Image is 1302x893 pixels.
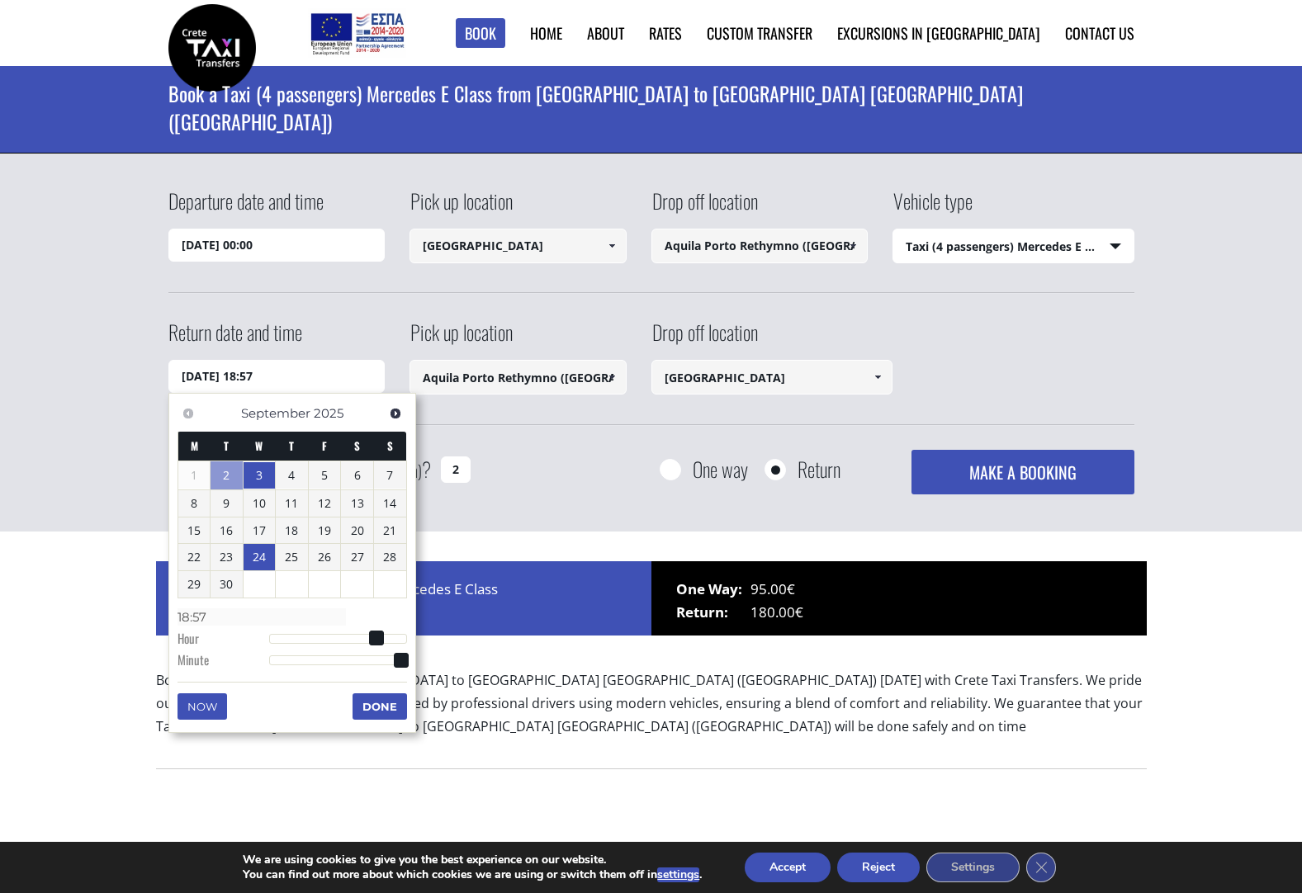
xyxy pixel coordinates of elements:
[322,437,327,454] span: Friday
[168,37,256,54] a: Crete Taxi Transfers | Book a Taxi transfer from Chania airport to Aquila Porto Rethymno (Rethymn...
[598,229,625,263] a: Show All Items
[156,561,651,635] div: Price for 1 x Taxi (4 passengers) Mercedes E Class
[911,450,1134,494] button: MAKE A BOOKING
[456,18,505,49] a: Book
[651,229,869,263] input: Select drop-off location
[309,544,341,570] a: 26
[598,360,625,395] a: Show All Items
[255,437,263,454] span: Wednesday
[657,867,699,882] button: settings
[892,187,973,229] label: Vehicle type
[211,517,243,544] a: 16
[410,360,627,395] input: Select pickup location
[707,22,812,44] a: Custom Transfer
[314,405,343,421] span: 2025
[676,601,750,624] span: Return:
[387,437,393,454] span: Sunday
[341,462,373,489] a: 6
[893,229,1134,264] span: Taxi (4 passengers) Mercedes E Class
[241,405,310,421] span: September
[374,462,406,489] a: 7
[676,578,750,601] span: One Way:
[178,693,227,720] button: Now
[309,517,341,544] a: 19
[168,4,256,92] img: Crete Taxi Transfers | Book a Taxi transfer from Chania airport to Aquila Porto Rethymno (Rethymn...
[651,561,1147,635] div: 95.00€ 180.00€
[354,437,360,454] span: Saturday
[276,517,308,544] a: 18
[211,490,243,517] a: 9
[341,490,373,517] a: 13
[178,490,211,517] a: 8
[178,651,269,673] dt: Minute
[587,22,624,44] a: About
[276,462,308,489] a: 4
[649,22,682,44] a: Rates
[308,8,406,58] img: e-bannersEUERDF180X90.jpg
[168,66,1134,149] h1: Book a Taxi (4 passengers) Mercedes E Class from [GEOGRAPHIC_DATA] to [GEOGRAPHIC_DATA] [GEOGRAPH...
[289,437,294,454] span: Thursday
[168,318,302,360] label: Return date and time
[178,402,200,424] a: Previous
[244,490,276,517] a: 10
[530,22,562,44] a: Home
[353,693,407,720] button: Done
[385,402,407,424] a: Next
[410,318,513,360] label: Pick up location
[178,571,211,598] a: 29
[864,360,892,395] a: Show All Items
[374,544,406,570] a: 28
[693,459,748,480] label: One way
[243,853,702,867] p: We are using cookies to give you the best experience on our website.
[224,437,229,454] span: Tuesday
[244,544,276,570] a: 24
[178,462,211,489] span: 1
[374,517,406,544] a: 21
[1026,853,1056,882] button: Close GDPR Cookie Banner
[244,462,276,489] a: 3
[309,462,341,489] a: 5
[243,867,702,882] p: You can find out more about which cookies we are using or switch them off in .
[410,229,627,263] input: Select pickup location
[156,669,1147,752] p: Book a Taxi transfer from [GEOGRAPHIC_DATA] to [GEOGRAPHIC_DATA] [GEOGRAPHIC_DATA] ([GEOGRAPHIC_D...
[926,853,1020,882] button: Settings
[837,22,1040,44] a: Excursions in [GEOGRAPHIC_DATA]
[191,437,198,454] span: Monday
[182,407,195,420] span: Previous
[389,407,402,420] span: Next
[178,630,269,651] dt: Hour
[244,517,276,544] a: 17
[1065,22,1134,44] a: Contact us
[309,490,341,517] a: 12
[211,571,243,598] a: 30
[276,490,308,517] a: 11
[798,459,840,480] label: Return
[276,544,308,570] a: 25
[178,544,211,570] a: 22
[837,853,920,882] button: Reject
[341,544,373,570] a: 27
[374,490,406,517] a: 14
[840,229,867,263] a: Show All Items
[341,517,373,544] a: 20
[651,318,758,360] label: Drop off location
[211,461,243,489] a: 2
[168,187,324,229] label: Departure date and time
[211,544,243,570] a: 23
[410,187,513,229] label: Pick up location
[651,360,893,395] input: Select drop-off location
[651,187,758,229] label: Drop off location
[178,517,211,544] a: 15
[745,853,831,882] button: Accept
